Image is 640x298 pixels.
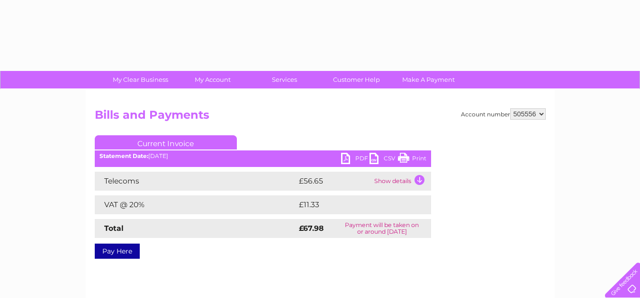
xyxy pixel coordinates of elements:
a: PDF [341,153,370,167]
div: [DATE] [95,153,431,159]
a: CSV [370,153,398,167]
a: Make A Payment [389,71,468,88]
a: My Clear Business [101,71,180,88]
a: Services [245,71,324,88]
div: Account number [461,108,546,120]
a: My Account [173,71,252,88]
a: Current Invoice [95,135,237,149]
a: Customer Help [317,71,396,88]
td: Show details [372,172,431,191]
td: Telecoms [95,172,297,191]
h2: Bills and Payments [95,108,546,126]
strong: £67.98 [299,224,324,233]
b: Statement Date: [99,152,148,159]
td: VAT @ 20% [95,195,297,214]
strong: Total [104,224,124,233]
td: £56.65 [297,172,372,191]
td: Payment will be taken on or around [DATE] [333,219,431,238]
a: Pay Here [95,244,140,259]
td: £11.33 [297,195,410,214]
a: Print [398,153,426,167]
